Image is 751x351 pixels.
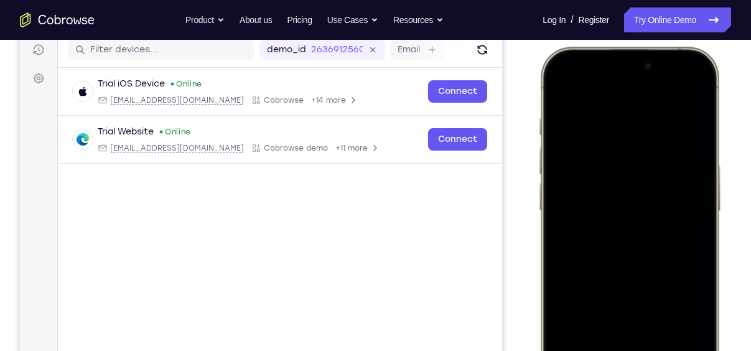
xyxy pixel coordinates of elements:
[150,77,182,87] div: Online
[579,7,609,32] a: Register
[287,7,312,32] a: Pricing
[151,80,154,83] div: New devices found.
[20,12,95,27] a: Go to the home page
[139,124,171,134] div: Online
[231,93,284,103] div: App
[244,141,308,151] span: Cobrowse demo
[78,123,134,136] div: Trial Website
[38,113,482,161] div: Open device details
[244,93,284,103] span: Cobrowse
[48,7,116,27] h1: Connect
[70,41,227,54] input: Filter devices...
[624,7,731,32] a: Try Online Demo
[291,93,326,103] span: +14 more
[393,7,444,32] button: Resources
[327,7,378,32] button: Use Cases
[78,75,145,88] div: Trial iOS Device
[571,12,573,27] span: /
[315,141,348,151] span: +11 more
[90,93,224,103] span: ios@example.com
[240,7,272,32] a: About us
[185,7,225,32] button: Product
[437,41,469,54] label: User ID
[78,141,224,151] div: Email
[140,128,142,131] div: New devices found.
[38,65,482,113] div: Open device details
[408,126,467,148] a: Connect
[90,141,224,151] span: web@example.com
[543,7,566,32] a: Log In
[247,41,286,54] label: demo_id
[378,41,400,54] label: Email
[78,93,224,103] div: Email
[452,37,472,57] button: Refresh
[408,78,467,100] a: Connect
[231,141,308,151] div: App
